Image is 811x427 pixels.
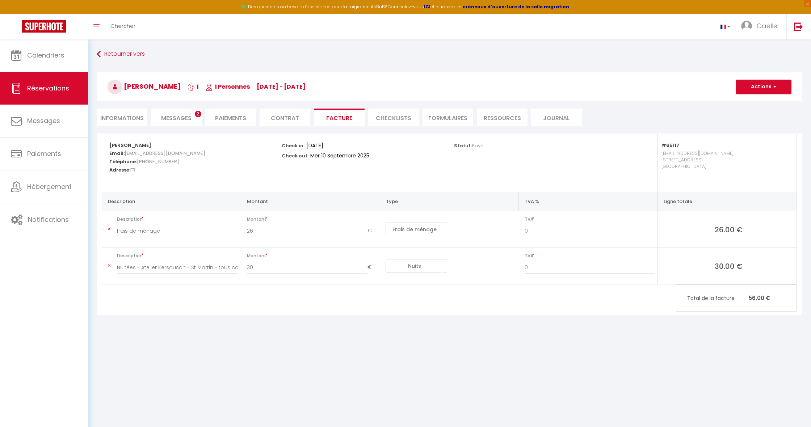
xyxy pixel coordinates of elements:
[195,111,201,117] span: 2
[368,109,419,126] li: CHECKLISTS
[247,214,377,224] span: Montant
[519,192,658,211] th: TVA %
[664,261,794,271] span: 30.00 €
[661,142,679,149] strong: #65117
[28,215,69,224] span: Notifications
[477,109,528,126] li: Ressources
[137,156,179,167] span: [PHONE_NUMBER]
[105,14,141,39] a: Chercher
[282,151,308,159] p: Check out:
[757,21,777,30] span: Gaëlle
[657,192,797,211] th: Ligne totale
[27,51,64,60] span: Calendriers
[260,109,310,126] li: Contrat
[257,83,306,91] span: [DATE] - [DATE]
[27,149,61,158] span: Paiements
[463,4,569,10] a: créneaux d'ouverture de la salle migration
[117,251,238,261] span: Description
[525,251,655,261] span: TVA
[423,109,473,126] li: FORMULAIRES
[424,4,430,10] a: ICI
[205,109,256,126] li: Paiements
[241,192,380,211] th: Montant
[109,150,125,157] strong: Email:
[247,251,377,261] span: Montant
[27,116,60,125] span: Messages
[27,182,72,191] span: Hébergement
[117,214,238,224] span: Description
[687,294,749,302] span: Total de la facture
[741,21,752,31] img: ...
[206,83,250,91] span: 1 Personnes
[102,192,241,211] th: Description
[367,224,377,237] span: €
[380,192,519,211] th: Type
[472,142,484,149] span: Payé
[794,22,803,31] img: logout
[109,158,137,165] strong: Téléphone:
[525,214,655,224] span: TVA
[736,14,786,39] a: ... Gaëlle
[531,109,582,126] li: Journal
[110,22,135,30] span: Chercher
[161,114,192,122] span: Messages
[314,109,365,126] li: Facture
[22,20,66,33] img: Super Booking
[6,3,28,25] button: Ouvrir le widget de chat LiveChat
[661,148,789,185] p: [EMAIL_ADDRESS][DOMAIN_NAME] [STREET_ADDRESS] [GEOGRAPHIC_DATA]
[109,142,151,149] strong: [PERSON_NAME]
[454,141,484,149] p: Statut:
[109,166,130,173] strong: Adresse:
[188,83,199,91] span: 1
[97,109,147,126] li: Informations
[130,165,135,175] span: FR
[676,290,796,306] p: 56.00 €
[664,224,794,234] span: 26.00 €
[125,148,205,158] span: [EMAIL_ADDRESS][DOMAIN_NAME]
[736,80,791,94] button: Actions
[27,84,69,93] span: Réservations
[97,48,802,61] a: Retourner vers
[367,261,377,274] span: €
[108,82,181,91] span: [PERSON_NAME]
[282,141,304,149] p: Check in:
